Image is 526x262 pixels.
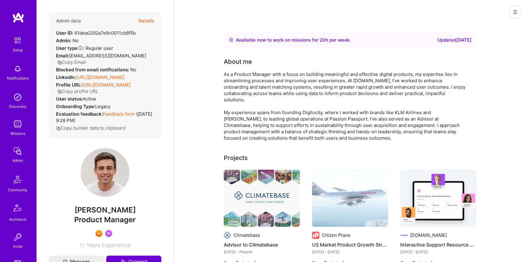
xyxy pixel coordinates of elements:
[56,125,125,131] button: Copy builder data to clipboard
[57,88,98,94] button: Copy profile URL
[56,45,113,51] div: Regular user
[49,206,161,215] span: [PERSON_NAME]
[56,126,61,131] i: icon Copy
[10,202,25,216] img: Architects
[56,67,130,73] strong: Blocked from email notifications:
[12,91,24,103] img: discovery
[57,59,86,65] button: Copy Email
[86,242,131,248] span: Years Experience
[312,170,388,227] img: US Market Product Growth Strategy
[233,232,260,238] div: Climatebase
[320,37,325,43] span: 20
[57,60,62,65] i: icon Copy
[312,249,388,255] div: [DATE] - [DATE]
[10,130,25,137] div: Missions
[224,153,248,162] div: Projects
[236,36,351,44] div: Available now to work on missions for h per week .
[56,45,84,51] strong: User type :
[56,74,76,80] strong: LinkedIn:
[139,12,154,30] button: Details
[11,34,24,47] img: setup
[9,103,26,110] div: Discovery
[13,243,23,250] div: Invite
[400,232,408,239] img: Company logo
[56,104,95,109] strong: Onboarding Type:
[229,37,233,42] img: Availability
[69,53,146,59] span: [EMAIL_ADDRESS][DOMAIN_NAME]
[74,215,136,224] span: Product Manager
[56,30,136,36] div: 61dea0292a7e8c0011cb6f5b
[76,74,124,80] a: [URL][DOMAIN_NAME]
[12,118,24,130] img: teamwork
[400,241,476,249] h4: Interactive Support Resource — [DOMAIN_NAME]
[82,82,131,88] a: [URL][DOMAIN_NAME]
[56,82,82,88] strong: Profile URL:
[56,30,73,36] strong: User ID:
[9,216,26,223] div: Architects
[56,38,71,43] strong: Admin:
[224,57,252,66] div: About me
[12,145,24,157] img: admin teamwork
[437,36,472,44] div: Updated [DATE]
[56,111,154,124] div: ( [DATE] 9:28 PM )
[103,111,135,117] a: Feedback form
[224,170,300,227] img: Advisor to Climatebase
[10,172,25,187] img: Community
[83,96,96,102] span: Active
[56,96,83,102] strong: User status:
[224,71,467,141] div: As a Product Manager with a focus on building meaningful and effective digital products, my exper...
[12,63,24,75] img: bell
[410,232,447,238] div: [DOMAIN_NAME]
[7,75,29,81] div: Notifications
[56,37,79,44] div: No
[13,47,23,53] div: Setup
[57,89,62,94] i: icon Copy
[56,53,69,59] strong: Email:
[8,187,27,193] div: Community
[224,241,300,249] h4: Advisor to Climatebase
[12,231,24,243] img: Invite
[312,232,319,239] img: Company logo
[56,66,136,73] div: No
[322,232,350,238] div: Citizen Plane
[312,241,388,249] h4: US Market Product Growth Strategy
[95,230,103,237] img: Exceptional A.Teamer
[56,18,81,24] h4: Admin data
[12,157,23,164] div: Admin
[79,242,84,248] span: 11
[78,45,83,51] i: Help
[56,111,103,117] strong: Evaluation feedback:
[81,148,129,197] img: User Avatar
[12,12,24,23] img: logo
[224,249,300,255] div: [DATE] - Present
[95,104,110,109] span: legacy
[105,230,112,237] img: Been on Mission
[224,232,231,239] img: Company logo
[400,170,476,227] img: Interactive Support Resource — A.Guide
[400,249,476,255] div: [DATE] - [DATE]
